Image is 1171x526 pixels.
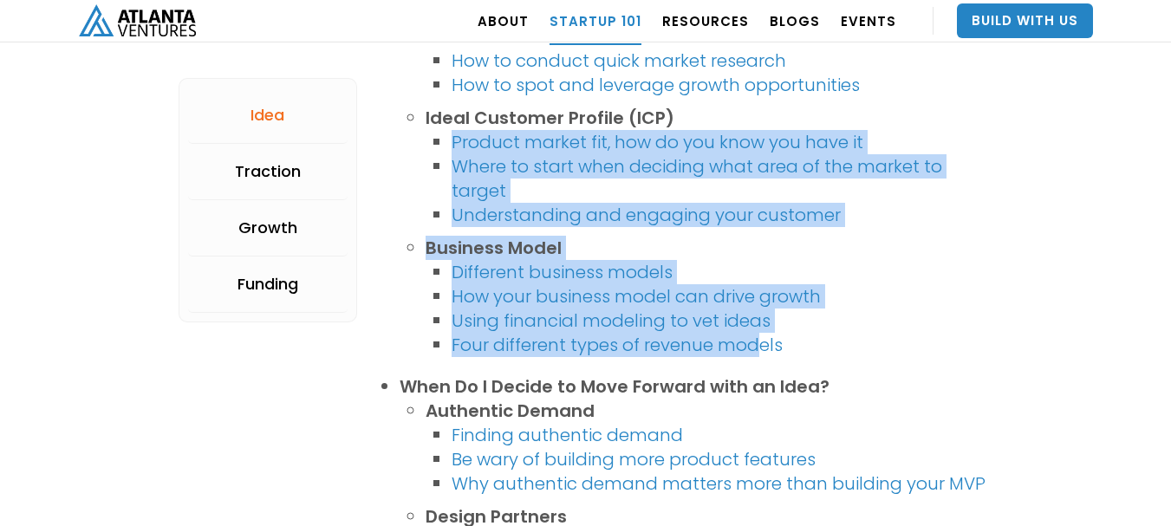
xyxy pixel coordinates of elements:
[452,203,841,227] a: Understanding and engaging your customer
[452,423,683,447] a: Finding authentic demand
[250,107,284,124] div: Idea
[957,3,1093,38] a: Build With Us
[235,163,301,180] div: Traction
[452,260,673,284] a: Different business models
[452,284,821,308] a: How your business model can drive growth
[452,471,986,496] a: Why authentic demand matters more than building your MVP
[452,49,786,73] a: How to conduct quick market research
[237,276,298,293] div: Funding
[188,88,348,144] a: Idea
[400,374,829,399] strong: When Do I Decide to Move Forward with an Idea?
[426,399,595,423] strong: Authentic Demand
[426,106,674,130] strong: Ideal Customer Profile (ICP)
[452,154,942,203] a: Where to start when deciding what area of the market to target
[452,447,816,471] a: Be wary of building more product features
[188,200,348,257] a: Growth
[188,257,348,313] a: Funding
[452,333,783,357] a: Four different types of revenue models
[426,236,562,260] strong: Business Model
[452,308,771,333] a: Using financial modeling to vet ideas
[188,144,348,200] a: Traction
[452,73,860,97] a: How to spot and leverage growth opportunities
[238,219,297,237] div: Growth
[452,130,863,154] a: Product market fit, how do you know you have it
